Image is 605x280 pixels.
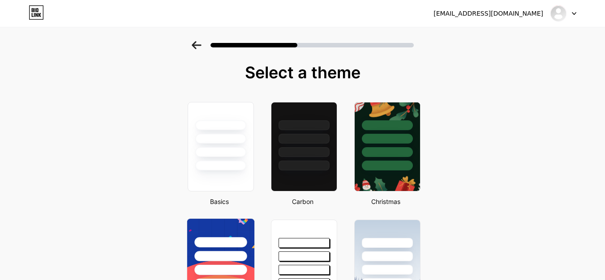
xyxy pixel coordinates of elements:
[550,5,567,22] img: clickpilot
[268,197,337,206] div: Carbon
[184,64,421,81] div: Select a theme
[185,197,254,206] div: Basics
[352,197,420,206] div: Christmas
[433,9,543,18] div: [EMAIL_ADDRESS][DOMAIN_NAME]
